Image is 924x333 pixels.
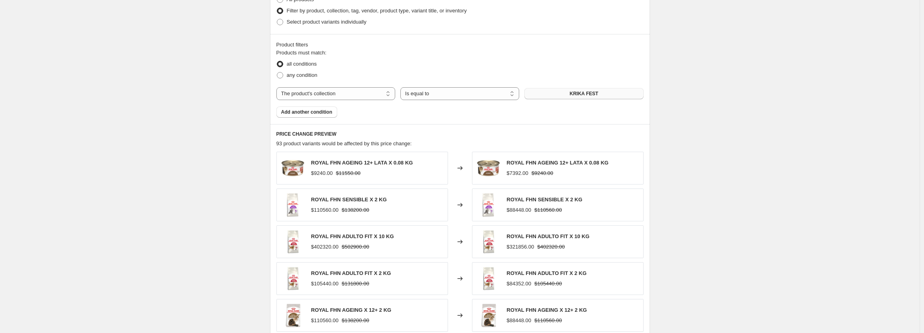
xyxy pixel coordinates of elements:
strike: $402320.00 [537,243,565,251]
span: ROYAL FHN AGEING 12+ LATA X 0.08 KG [507,160,609,166]
div: $321856.00 [507,243,534,251]
strike: $110560.00 [534,317,562,325]
strike: $110560.00 [534,206,562,214]
span: ROYAL FHN AGEING 12+ LATA X 0.08 KG [311,160,413,166]
div: $88448.00 [507,206,531,214]
span: any condition [287,72,318,78]
img: 1272497_9b0ca098-2024-4d1b-9ac4-8e3b949346c4_80x.jpg [281,267,305,291]
span: Filter by product, collection, tag, vendor, product type, variant title, or inventory [287,8,467,14]
span: KRIKA FEST [570,90,598,97]
strike: $138200.00 [342,317,369,325]
span: all conditions [287,61,317,67]
div: $7392.00 [507,169,528,177]
img: 1272497_80x.jpg [476,230,500,254]
strike: $105440.00 [534,280,562,288]
div: Product filters [276,41,644,49]
div: $402320.00 [311,243,339,251]
div: $110560.00 [311,206,339,214]
span: 93 product variants would be affected by this price change: [276,140,412,146]
span: ROYAL FHN SENSIBLE X 2 KG [507,197,582,203]
span: Products must match: [276,50,327,56]
span: ROYAL FHN ADULTO FIT X 10 KG [507,233,590,239]
span: Add another condition [281,109,332,115]
strike: $131800.00 [342,280,369,288]
span: ROYAL FHN SENSIBLE X 2 KG [311,197,387,203]
img: royi2_40_80x.png [281,193,305,217]
img: ROYI-2025-06-06T105437.765_80x.png [281,303,305,327]
img: ROYI11_11_0409dd1c-34b0-4f66-a47c-cb189e0027b1_80x.png [281,156,305,180]
strike: $9240.00 [532,169,553,177]
img: ROYI-2025-06-06T105437.765_80x.png [476,303,500,327]
div: $9240.00 [311,169,333,177]
div: $110560.00 [311,317,339,325]
div: $88448.00 [507,317,531,325]
span: Select product variants individually [287,19,366,25]
button: Add another condition [276,106,337,118]
img: 1272497_9b0ca098-2024-4d1b-9ac4-8e3b949346c4_80x.jpg [476,267,500,291]
span: ROYAL FHN AGEING X 12+ 2 KG [311,307,392,313]
img: ROYI11_11_0409dd1c-34b0-4f66-a47c-cb189e0027b1_80x.png [476,156,500,180]
strike: $138200.00 [342,206,369,214]
span: ROYAL FHN AGEING X 12+ 2 KG [507,307,587,313]
span: ROYAL FHN ADULTO FIT X 2 KG [507,270,587,276]
strike: $11550.00 [336,169,360,177]
img: royi2_40_80x.png [476,193,500,217]
div: $105440.00 [311,280,339,288]
span: ROYAL FHN ADULTO FIT X 2 KG [311,270,391,276]
strike: $502900.00 [342,243,369,251]
span: ROYAL FHN ADULTO FIT X 10 KG [311,233,394,239]
h6: PRICE CHANGE PREVIEW [276,131,644,137]
img: 1272497_80x.jpg [281,230,305,254]
button: KRIKA FEST [524,88,643,99]
div: $84352.00 [507,280,531,288]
